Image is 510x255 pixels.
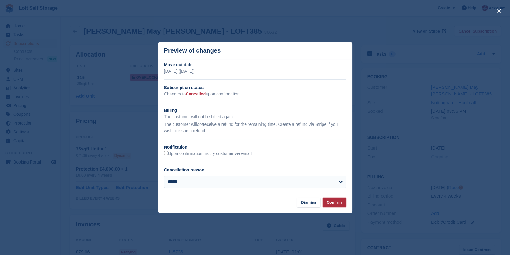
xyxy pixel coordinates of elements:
[164,91,346,97] p: Changes to upon confirmation.
[164,151,168,155] input: Upon confirmation, notify customer via email.
[164,121,346,134] p: The customer will receive a refund for the remaining time. Create a refund via Stripe if you wish...
[297,198,320,208] button: Dismiss
[164,114,346,120] p: The customer will not be billed again.
[164,62,346,68] h2: Move out date
[164,68,346,74] p: [DATE] ([DATE])
[164,144,346,150] h2: Notification
[164,47,221,54] p: Preview of changes
[186,91,206,96] span: Cancelled
[164,151,253,157] label: Upon confirmation, notify customer via email.
[164,107,346,114] h2: Billing
[197,122,203,127] em: not
[164,167,204,172] label: Cancellation reason
[494,6,504,16] button: close
[164,84,346,91] h2: Subscription status
[323,198,346,208] button: Confirm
